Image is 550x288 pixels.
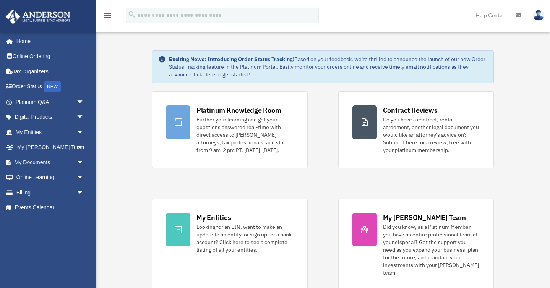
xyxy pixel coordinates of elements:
a: Click Here to get started! [190,71,250,78]
a: menu [103,13,112,20]
span: arrow_drop_down [76,140,92,155]
a: My [PERSON_NAME] Teamarrow_drop_down [5,140,96,155]
a: Platinum Knowledge Room Further your learning and get your questions answered real-time with dire... [152,91,308,168]
div: My [PERSON_NAME] Team [383,213,466,222]
div: Looking for an EIN, want to make an update to an entity, or sign up for a bank account? Click her... [196,223,294,254]
span: arrow_drop_down [76,170,92,186]
div: Further your learning and get your questions answered real-time with direct access to [PERSON_NAM... [196,116,294,154]
a: Online Learningarrow_drop_down [5,170,96,185]
div: Platinum Knowledge Room [196,105,281,115]
span: arrow_drop_down [76,185,92,201]
span: arrow_drop_down [76,94,92,110]
a: Order StatusNEW [5,79,96,95]
a: Home [5,34,92,49]
div: Did you know, as a Platinum Member, you have an entire professional team at your disposal? Get th... [383,223,480,277]
div: NEW [44,81,61,92]
a: Events Calendar [5,200,96,215]
div: Contract Reviews [383,105,438,115]
i: search [128,10,136,19]
a: Contract Reviews Do you have a contract, rental agreement, or other legal document you would like... [338,91,494,168]
a: My Documentsarrow_drop_down [5,155,96,170]
div: Based on your feedback, we're thrilled to announce the launch of our new Order Status Tracking fe... [169,55,487,78]
div: Do you have a contract, rental agreement, or other legal document you would like an attorney's ad... [383,116,480,154]
img: Anderson Advisors Platinum Portal [3,9,73,24]
a: My Entitiesarrow_drop_down [5,125,96,140]
a: Platinum Q&Aarrow_drop_down [5,94,96,110]
span: arrow_drop_down [76,155,92,170]
a: Tax Organizers [5,64,96,79]
a: Billingarrow_drop_down [5,185,96,200]
i: menu [103,11,112,20]
span: arrow_drop_down [76,125,92,140]
img: User Pic [533,10,544,21]
strong: Exciting News: Introducing Order Status Tracking! [169,56,294,63]
span: arrow_drop_down [76,110,92,125]
a: Digital Productsarrow_drop_down [5,110,96,125]
a: Online Ordering [5,49,96,64]
div: My Entities [196,213,231,222]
